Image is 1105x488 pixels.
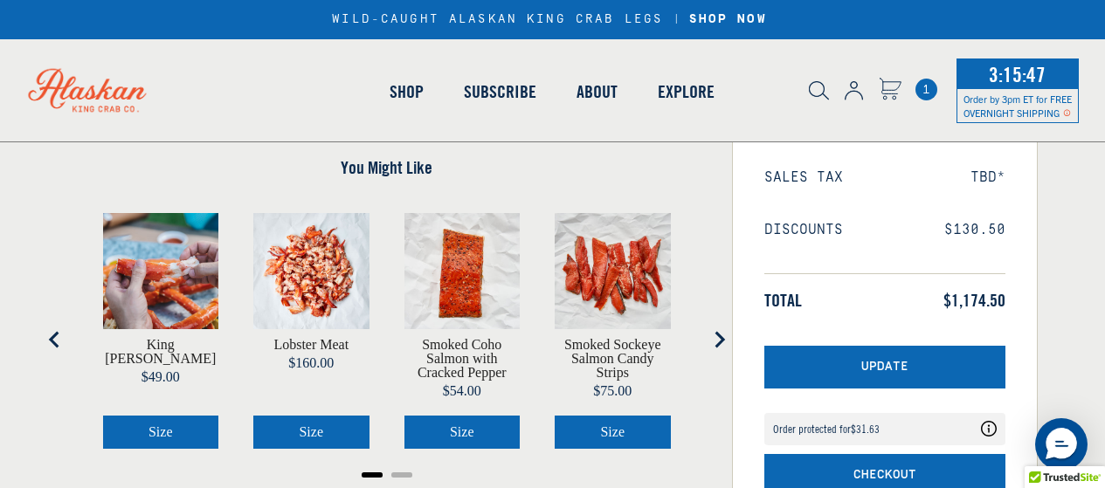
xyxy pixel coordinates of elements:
div: product [236,196,387,466]
a: View King Crab Knuckles [103,338,219,366]
a: Shop [369,42,444,141]
span: $160.00 [288,355,334,370]
button: Next slide [701,322,736,357]
span: Order by 3pm ET for FREE OVERNIGHT SHIPPING [963,93,1072,119]
button: Select Smoked Sockeye Salmon Candy Strips size [555,416,671,449]
button: Go to page 1 [362,472,383,478]
span: Size [450,424,474,439]
span: Size [299,424,323,439]
a: View Smoked Sockeye Salmon Candy Strips [555,338,671,380]
span: 3:15:47 [984,57,1050,92]
a: View Smoked Coho Salmon with Cracked Pepper [404,338,521,380]
button: Select Smoked Coho Salmon with Cracked Pepper size [404,416,521,449]
a: SHOP NOW [683,12,773,27]
div: Order protected for $31.63 [773,423,880,435]
span: Sales Tax [764,169,843,186]
span: Checkout [853,468,916,483]
span: Update [861,360,908,375]
img: Alaskan King Crab Co. logo [9,49,166,131]
span: $75.00 [593,383,632,398]
span: 1 [915,79,937,100]
span: Size [600,424,625,439]
span: Size [148,424,173,439]
span: $49.00 [142,369,180,384]
div: Coverage Options [764,413,1005,445]
a: Explore [638,42,735,141]
div: Messenger Dummy Widget [1035,418,1088,471]
div: WILD-CAUGHT ALASKAN KING CRAB LEGS | [332,12,772,27]
img: account [845,81,863,100]
span: Shipping Notice Icon [1063,107,1071,119]
h4: You Might Like [68,157,706,178]
button: Go to last slide [38,322,73,357]
strong: SHOP NOW [689,12,767,26]
button: Select King Crab Knuckles size [103,416,219,449]
span: $54.00 [443,383,481,398]
img: Smoked Coho Salmon with Cracked Black Pepper [404,213,521,329]
a: Cart [879,78,901,103]
div: product [387,196,538,466]
a: View Lobster Meat [273,338,349,352]
img: Sockeye Salmon Candy Strips [555,213,671,329]
button: Select Lobster Meat size [253,416,369,449]
img: King Crab Knuckles [103,213,219,329]
button: Update [764,346,1005,388]
span: $1,174.50 [943,290,1005,311]
span: Total [764,290,802,311]
div: product [86,196,237,466]
button: Go to page 2 [391,472,412,478]
div: route shipping protection selector element [764,404,1005,454]
a: About [556,42,638,141]
span: $130.50 [944,222,1005,238]
ul: Select a slide to show [68,466,706,480]
span: Discounts [764,222,843,238]
div: product [537,196,688,466]
img: Pre-cooked, prepared lobster meat on butcher paper [253,213,369,329]
a: Subscribe [444,42,556,141]
a: Cart [915,79,937,100]
img: search [809,81,829,100]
